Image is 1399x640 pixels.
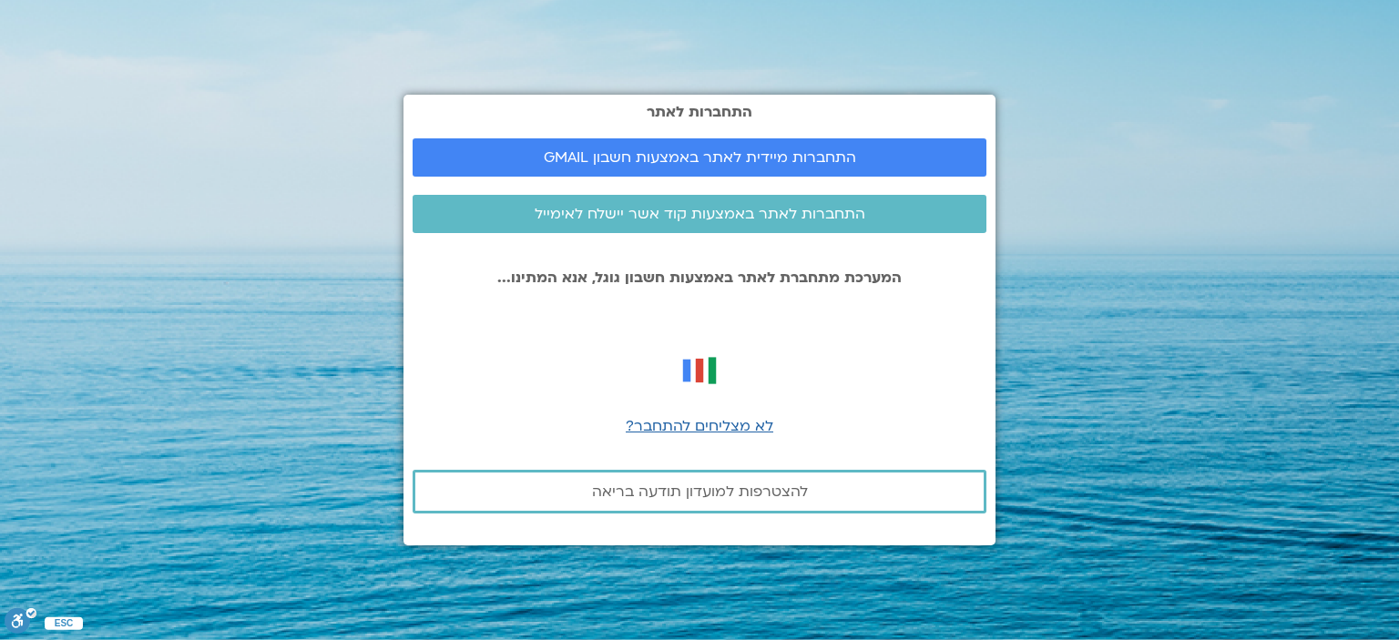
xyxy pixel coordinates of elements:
a: התחברות מיידית לאתר באמצעות חשבון GMAIL [413,138,986,177]
p: המערכת מתחברת לאתר באמצעות חשבון גוגל, אנא המתינו... [413,269,986,286]
a: לא מצליחים להתחבר? [626,416,773,436]
span: להצטרפות למועדון תודעה בריאה [592,483,808,500]
h2: התחברות לאתר [413,104,986,120]
a: התחברות לאתר באמצעות קוד אשר יישלח לאימייל [413,195,986,233]
span: התחברות מיידית לאתר באמצעות חשבון GMAIL [544,149,856,166]
a: להצטרפות למועדון תודעה בריאה [413,470,986,513]
span: התחברות לאתר באמצעות קוד אשר יישלח לאימייל [535,206,865,222]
